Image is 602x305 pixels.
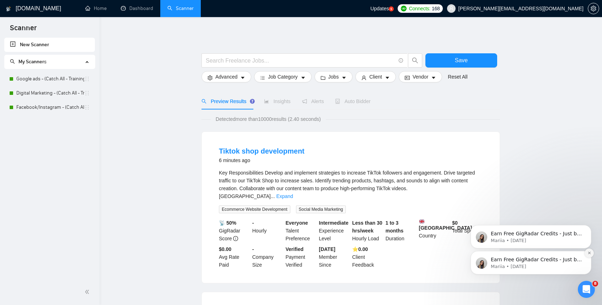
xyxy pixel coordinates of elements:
div: Experience Level [317,219,351,242]
span: robot [335,99,340,104]
button: barsJob Categorycaret-down [254,71,311,82]
b: $0.00 [219,246,231,252]
span: caret-down [301,75,306,80]
span: My Scanners [10,59,47,65]
span: 8 [592,281,598,287]
a: homeHome [85,5,107,11]
div: Member Since [317,245,351,269]
b: 📡 50% [219,220,236,226]
div: Key Responsibilities Develop and implement strategies to increase TikTok followers and engagement... [219,169,483,200]
span: Job Category [268,73,297,81]
img: logo [6,3,11,15]
a: Google ads - (Catch All - Training) - $75 [16,72,84,86]
span: Insights [264,98,290,104]
b: ⭐️ 0.00 [352,246,368,252]
a: setting [588,6,599,11]
li: Digital Marketing - (Catch All - Training)-$100 hr. [4,86,95,100]
b: [DATE] [319,246,335,252]
span: 168 [432,5,440,12]
input: Search Freelance Jobs... [206,56,396,65]
b: [GEOGRAPHIC_DATA] [419,219,472,231]
a: searchScanner [167,5,194,11]
span: Advanced [215,73,237,81]
span: Auto Bidder [335,98,370,104]
span: caret-down [385,75,390,80]
span: setting [208,75,213,80]
li: Facebook/Instagram - (Catch All - Training) [4,100,95,114]
a: Facebook/Instagram - (Catch All - Training) [16,100,84,114]
span: caret-down [342,75,346,80]
b: Less than 30 hrs/week [352,220,382,234]
span: user [361,75,366,80]
b: 1 to 3 months [386,220,404,234]
a: Digital Marketing - (Catch All - Training)-$100 hr. [16,86,84,100]
div: Avg Rate Paid [217,245,251,269]
img: 🇬🇧 [419,219,424,224]
a: Expand [276,193,293,199]
span: holder [84,76,90,82]
div: 6 minutes ago [219,156,305,165]
span: Detected more than 10000 results (2.40 seconds) [211,115,326,123]
span: holder [84,105,90,110]
span: Connects: [409,5,430,12]
text: 5 [391,7,392,11]
span: Vendor [413,73,428,81]
b: Verified [286,246,304,252]
span: My Scanners [18,59,47,65]
div: Payment Verified [284,245,318,269]
div: GigRadar Score [217,219,251,242]
span: bars [260,75,265,80]
span: user [449,6,454,11]
div: Total Spent [451,219,484,242]
span: info-circle [233,236,238,241]
div: Talent Preference [284,219,318,242]
div: Hourly [251,219,284,242]
div: Client Feedback [351,245,384,269]
button: settingAdvancedcaret-down [201,71,251,82]
b: Everyone [286,220,308,226]
button: setting [588,3,599,14]
span: Alerts [302,98,324,104]
span: idcard [405,75,410,80]
span: search [408,57,422,64]
img: upwork-logo.png [401,6,407,11]
b: $ 0 [452,220,458,226]
iframe: Intercom notifications message [460,180,602,286]
button: folderJobscaret-down [315,71,353,82]
span: holder [84,90,90,96]
li: Google ads - (Catch All - Training) - $75 [4,72,95,86]
a: Reset All [448,73,467,81]
span: double-left [85,288,92,295]
div: Duration [384,219,418,242]
span: Updates [370,6,389,11]
div: Tooltip anchor [249,98,256,105]
button: idcardVendorcaret-down [399,71,442,82]
span: area-chart [264,99,269,104]
div: Company Size [251,245,284,269]
iframe: Intercom live chat [578,281,595,298]
span: Client [369,73,382,81]
span: Jobs [328,73,339,81]
li: New Scanner [4,38,95,52]
button: search [408,53,422,68]
a: 5 [389,6,394,11]
b: - [252,246,254,252]
a: New Scanner [10,38,89,52]
span: caret-down [240,75,245,80]
span: ... [271,193,275,199]
span: Scanner [4,23,42,38]
div: Country [418,219,451,242]
b: Intermediate [319,220,348,226]
span: search [10,59,15,64]
span: Ecommerce Website Development [219,205,290,213]
span: info-circle [399,58,403,63]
